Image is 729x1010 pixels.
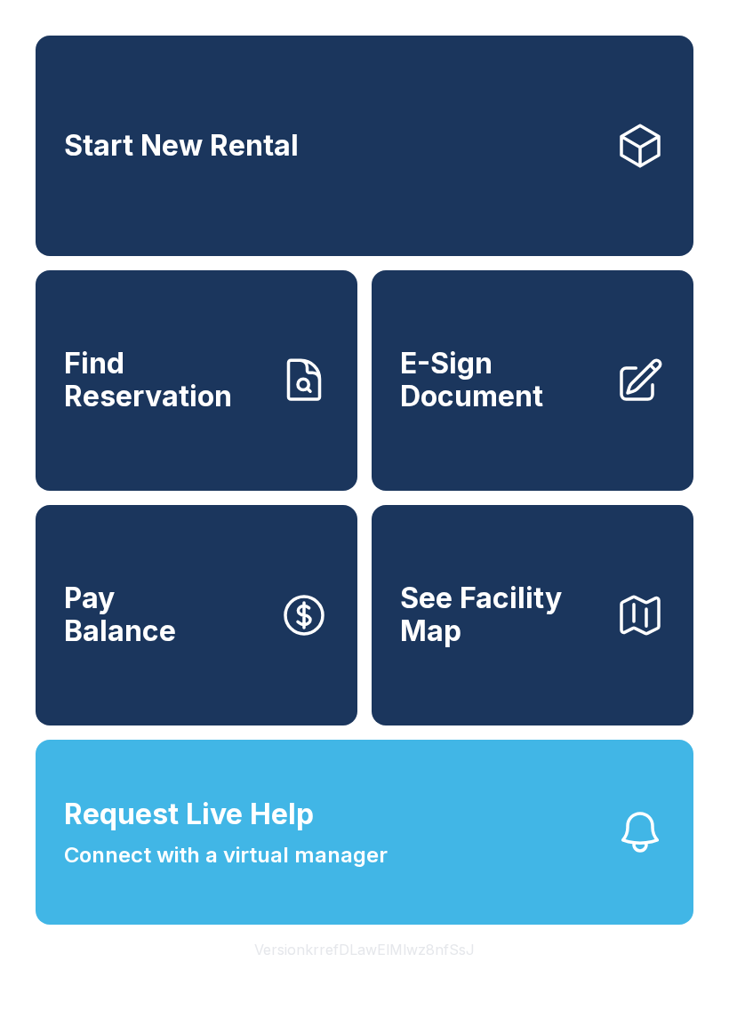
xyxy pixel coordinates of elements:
span: See Facility Map [400,582,601,647]
span: Pay Balance [64,582,176,647]
a: Find Reservation [36,270,357,491]
span: Find Reservation [64,348,265,413]
button: PayBalance [36,505,357,725]
button: Request Live HelpConnect with a virtual manager [36,740,693,925]
span: Request Live Help [64,793,314,836]
a: E-Sign Document [372,270,693,491]
button: VersionkrrefDLawElMlwz8nfSsJ [240,925,489,974]
span: Connect with a virtual manager [64,839,388,871]
span: Start New Rental [64,130,299,163]
button: See Facility Map [372,505,693,725]
a: Start New Rental [36,36,693,256]
span: E-Sign Document [400,348,601,413]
